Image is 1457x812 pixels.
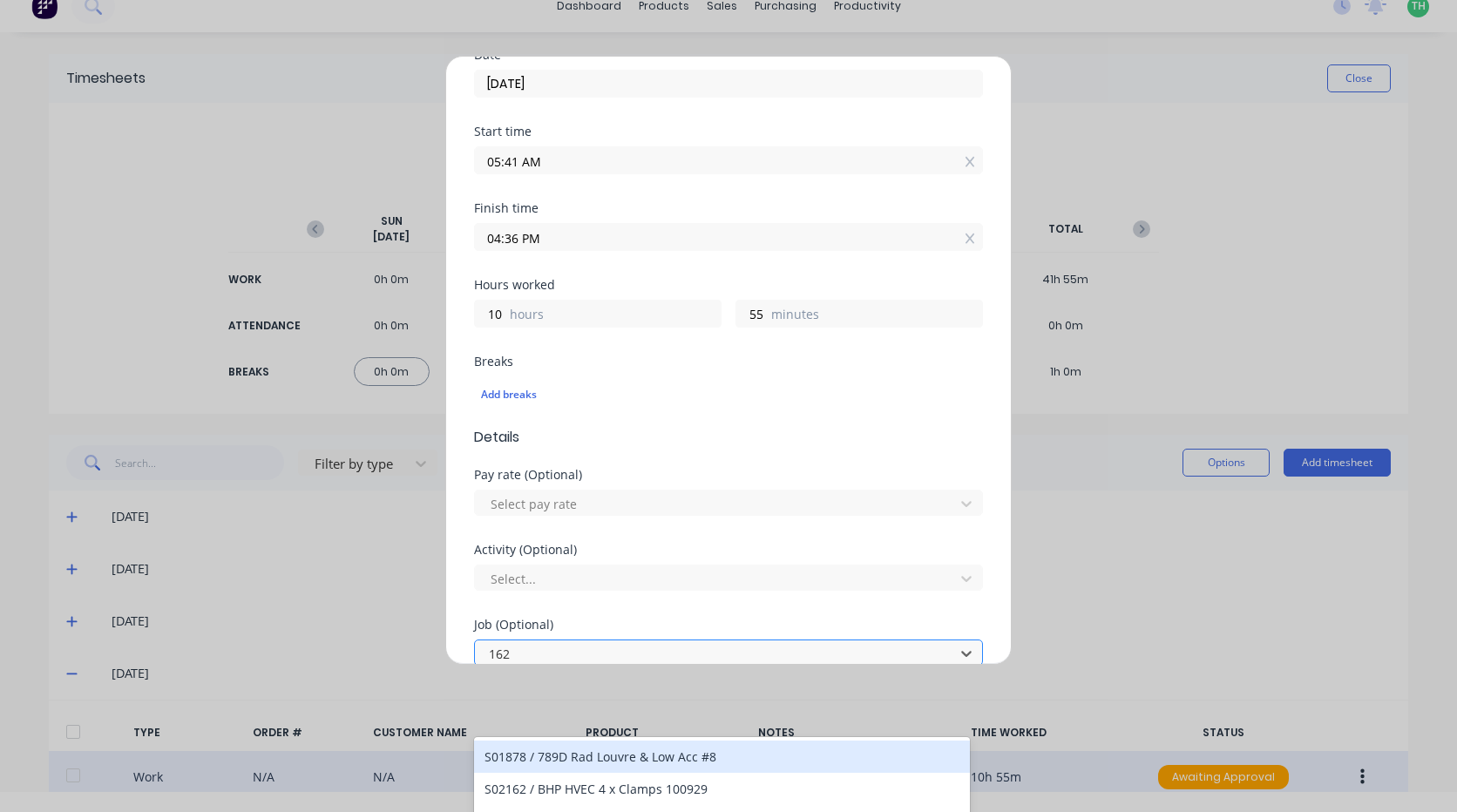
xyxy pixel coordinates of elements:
[481,383,976,406] div: Add breaks
[474,279,983,291] div: Hours worked
[475,301,505,327] input: 0
[771,305,982,327] label: minutes
[474,49,983,61] div: Date
[474,773,970,805] div: S02162 / BHP HVEC 4 x Clamps 100929
[474,469,983,481] div: Pay rate (Optional)
[474,427,983,448] span: Details
[474,125,983,138] div: Start time
[474,619,983,631] div: Job (Optional)
[736,301,767,327] input: 0
[474,355,983,368] div: Breaks
[510,305,721,327] label: hours
[474,741,970,773] div: S01878 / 789D Rad Louvre & Low Acc #8
[474,544,983,556] div: Activity (Optional)
[474,202,983,214] div: Finish time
